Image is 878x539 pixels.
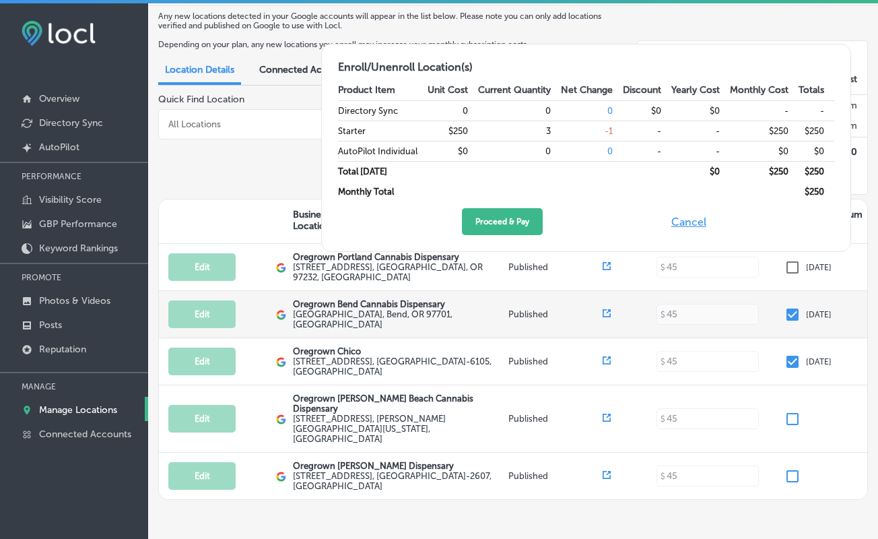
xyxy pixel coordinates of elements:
td: Monthly Total [338,181,428,201]
td: 0 [478,100,561,121]
td: $0 [623,100,671,121]
h3: Enrolled Summary Totals [638,41,867,64]
p: [DATE] [806,310,832,319]
td: 0 [561,141,623,161]
td: Total [DATE] [338,161,428,181]
p: Published [508,356,603,367]
p: [DATE] [806,263,832,272]
p: Published [508,262,603,272]
p: Oregrown [PERSON_NAME] Beach Cannabis Dispensary [293,393,505,414]
td: $ 0 [671,161,730,181]
td: - [671,141,730,161]
td: 0 [478,141,561,161]
p: [DATE] [806,357,832,367]
p: Connected Accounts [39,429,131,440]
label: [GEOGRAPHIC_DATA] , Bend, OR 97701, [GEOGRAPHIC_DATA] [293,309,505,329]
td: - [623,121,671,141]
td: -1 [561,121,623,141]
p: Published [508,471,603,481]
td: $0 [428,141,478,161]
td: - [730,100,799,121]
td: 0 [428,100,478,121]
span: Location Details [165,64,234,75]
p: Directory Sync [39,117,103,129]
button: Edit [168,405,236,433]
td: Starter [338,121,428,141]
p: Keyword Rankings [39,243,118,254]
label: [STREET_ADDRESS] , [GEOGRAPHIC_DATA], OR 97232, [GEOGRAPHIC_DATA] [293,262,505,282]
p: Oregrown [PERSON_NAME] Dispensary [293,461,505,471]
p: Oregrown Bend Cannabis Dispensary [293,299,505,309]
p: Published [508,414,603,424]
label: Quick Find Location [158,94,244,105]
th: Discount [623,80,671,100]
input: All Locations [167,118,358,130]
td: Directory Sync [338,100,428,121]
p: Depending on your plan, any new locations you enroll may increase your monthly subscription costs. [158,40,619,49]
button: Cancel [667,208,710,235]
button: Proceed & Pay [462,208,543,235]
p: Oregrown Chico [293,346,505,356]
img: fda3e92497d09a02dc62c9cd864e3231.png [22,21,96,46]
p: Any new locations detected in your Google accounts will appear in the list below. Please note you... [158,11,619,30]
th: Product Item [338,80,428,100]
td: $ 250 [799,181,834,201]
p: Published [508,309,603,319]
th: Net Change [561,80,623,100]
label: [STREET_ADDRESS] , [PERSON_NAME][GEOGRAPHIC_DATA][US_STATE], [GEOGRAPHIC_DATA] [293,414,505,444]
td: $250 [799,121,834,141]
img: logo [276,263,286,273]
button: Edit [168,348,236,375]
p: Posts [39,319,62,331]
th: Current Quantity [478,80,561,100]
p: Oregrown Portland Cannabis Dispensary [293,252,505,262]
td: - [623,141,671,161]
th: Totals [799,80,834,100]
img: logo [276,414,286,424]
p: Overview [39,93,79,104]
td: AutoPilot Individual [338,141,428,161]
td: 0 [561,100,623,121]
button: Edit [168,462,236,490]
td: $ 250 [799,161,834,181]
p: Reputation [39,344,86,355]
td: $250 [730,121,799,141]
p: Visibility Score [39,194,102,205]
th: Yearly Cost [671,80,730,100]
td: $ 250 [730,161,799,181]
p: Business Name Location Address [293,209,367,232]
p: Manage Locations [39,404,117,416]
td: $250 [428,121,478,141]
button: Edit [168,253,236,281]
label: [STREET_ADDRESS] , [GEOGRAPHIC_DATA]-6105, [GEOGRAPHIC_DATA] [293,356,505,377]
th: Unit Cost [428,80,478,100]
td: $0 [671,100,730,121]
td: - [671,121,730,141]
th: Monthly Cost [730,80,799,100]
h2: Enroll/Unenroll Location(s) [338,61,834,73]
img: logo [276,357,286,367]
td: $0 [730,141,799,161]
label: [STREET_ADDRESS] , [GEOGRAPHIC_DATA]-2607, [GEOGRAPHIC_DATA] [293,471,505,491]
td: - [799,100,834,121]
p: AutoPilot [39,141,79,153]
span: Connected Accounts [259,64,351,75]
td: 3 [478,121,561,141]
p: GBP Performance [39,218,117,230]
img: logo [276,310,286,320]
img: logo [276,472,286,482]
td: $0 [799,141,834,161]
button: Edit [168,300,236,328]
p: Photos & Videos [39,295,110,307]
